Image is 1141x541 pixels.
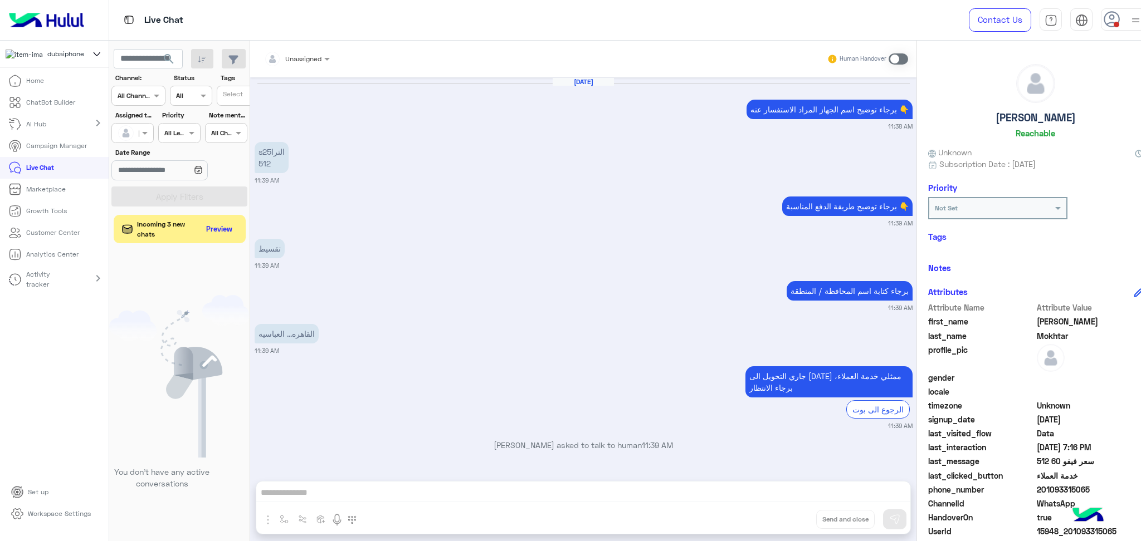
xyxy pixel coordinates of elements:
span: 11:39 AM [661,469,692,478]
span: HandoverOn [928,512,1035,523]
button: Preview [202,221,237,237]
span: Unassigned [285,55,321,63]
p: Conversation was assigned to team cx by nobody [255,468,913,479]
div: Select [221,89,243,102]
span: last_name [928,330,1035,342]
span: Subscription Date : [DATE] [939,158,1036,170]
p: Campaign Manager [26,141,87,151]
span: timezone [928,400,1035,411]
img: 1403182699927242 [6,50,43,60]
p: 3/10/2025, 11:39 AM [782,196,913,216]
mat-icon: chevron_right [91,116,105,130]
a: Workspace Settings [2,503,100,525]
img: tab [1075,14,1088,27]
h6: [DATE] [553,78,614,86]
span: Attribute Name [928,302,1035,313]
p: Workspace Settings [28,509,91,519]
p: Live Chat [26,163,54,173]
label: Channel: [115,73,164,83]
p: 3/10/2025, 11:39 AM [255,324,319,343]
div: الرجوع الى بوت [846,400,910,419]
span: gender [928,372,1035,383]
label: Date Range [115,147,210,158]
h6: Priority [928,183,957,193]
p: 3/10/2025, 11:38 AM [747,100,913,119]
p: Set up [28,487,48,497]
span: locale [928,386,1035,397]
a: Set up [2,481,57,503]
h6: Reachable [1016,128,1055,138]
h5: [PERSON_NAME] [996,111,1076,124]
span: last_message [928,455,1035,467]
span: phone_number [928,484,1035,495]
a: tab [1040,8,1062,32]
h6: Notes [928,263,951,273]
img: tab [122,13,136,27]
h6: Attributes [928,287,968,297]
img: Logo [4,8,89,32]
img: empty users [109,295,250,458]
small: 11:39 AM [888,219,913,228]
button: Apply Filters [111,186,248,206]
img: hulul-logo.png [1069,496,1108,535]
p: Growth Tools [26,206,67,216]
span: Incoming 3 new chats [137,219,197,239]
p: 3/10/2025, 11:39 AM [255,239,285,258]
p: Live Chat [144,13,183,28]
small: 11:39 AM [888,421,913,430]
small: 11:39 AM [255,346,279,355]
p: Activity tracker [26,269,75,289]
b: Not Set [935,204,958,212]
span: last_visited_flow [928,427,1035,439]
span: profile_pic [928,344,1035,370]
p: Home [26,76,44,86]
span: search [162,52,175,66]
small: 11:38 AM [888,122,913,131]
label: Tags [221,73,246,83]
p: ChatBot Builder [26,97,75,107]
small: 11:39 AM [255,261,279,270]
small: 11:39 AM [255,176,279,185]
label: Priority [162,110,199,120]
span: Unknown [928,146,972,158]
span: ChannelId [928,498,1035,509]
button: Send and close [816,510,875,529]
p: Marketplace [26,184,66,194]
small: Human Handover [840,55,886,63]
span: 11:39 AM [642,440,673,450]
span: dubaiphone [47,49,84,59]
label: Status [174,73,211,83]
span: first_name [928,316,1035,327]
p: AI Hub [26,119,46,129]
mat-icon: chevron_right [91,272,105,285]
img: defaultAdmin.png [1017,65,1055,102]
img: defaultAdmin.png [1037,344,1065,372]
p: 3/10/2025, 11:39 AM [787,281,913,301]
label: Assigned to: [115,110,153,120]
button: search [155,49,183,73]
p: Analytics Center [26,249,79,259]
p: 3/10/2025, 11:39 AM [255,142,289,173]
p: [PERSON_NAME] asked to talk to human [255,439,913,451]
p: You don’t have any active conversations [109,466,214,490]
p: Customer Center [26,228,80,238]
label: Note mentions [209,110,246,120]
p: 3/10/2025, 11:39 AM [745,366,913,397]
span: last_interaction [928,441,1035,453]
small: 11:39 AM [888,303,913,312]
span: last_clicked_button [928,470,1035,481]
span: signup_date [928,414,1035,425]
span: UserId [928,525,1035,537]
img: defaultAdmin.png [118,125,134,141]
img: tab [1045,14,1057,27]
a: Contact Us [969,8,1031,32]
